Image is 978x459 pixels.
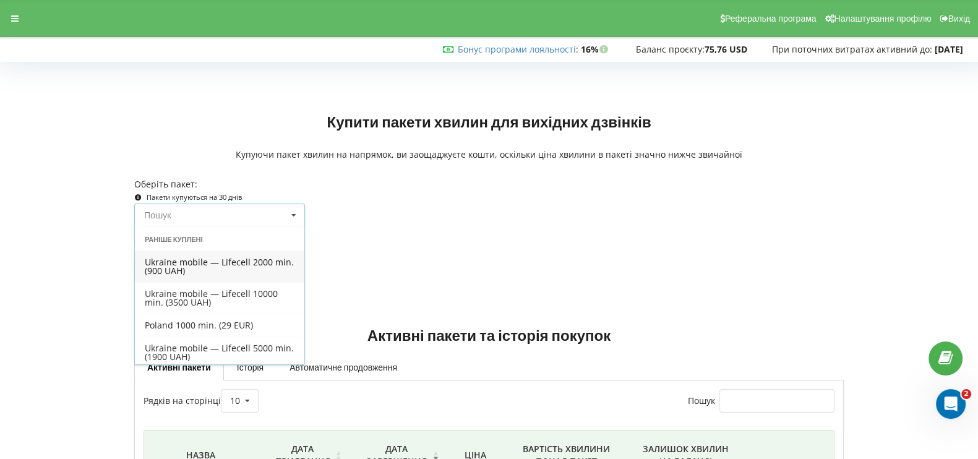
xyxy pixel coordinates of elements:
[935,43,963,55] strong: [DATE]
[725,14,817,24] span: Реферальна програма
[834,14,931,24] span: Налаштування профілю
[135,314,304,337] div: Poland 1000 min. (29 EUR)
[134,178,844,280] form: Оберіть пакет:
[135,251,304,282] div: Ukraine mobile — Lifecell 2000 min. (900 UAH)
[144,395,259,406] label: Рядків на сторінці
[948,14,970,24] span: Вихід
[224,354,277,380] a: Історія
[135,337,304,368] div: Ukraine mobile — Lifecell 5000 min. (1900 UAH)
[688,395,834,406] label: Пошук
[147,192,242,202] small: Пакети купуються на 30 днів
[719,389,834,413] input: Пошук
[134,354,224,380] a: Активні пакети
[936,389,966,419] iframe: Intercom live chat
[277,354,410,380] a: Автоматичне продовження
[458,43,576,55] a: Бонус програми лояльності
[705,43,747,55] strong: 75,76 USD
[961,389,971,399] span: 2
[581,43,611,55] strong: 16%
[636,43,705,55] span: Баланс проєкту:
[458,43,578,55] span: :
[134,148,844,161] p: Купуючи пакет хвилин на напрямок, ви заощаджуєте кошти, оскільки ціна хвилини в пакеті значно ниж...
[772,43,932,55] span: При поточних витратах активний до:
[134,326,844,345] h2: Активні пакети та історія покупок
[230,397,240,405] div: 10
[135,235,304,244] div: Раніше куплені
[327,113,651,132] h2: Купити пакети хвилин для вихідних дзвінків
[135,282,304,314] div: Ukraine mobile — Lifecell 10000 min. (3500 UAH)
